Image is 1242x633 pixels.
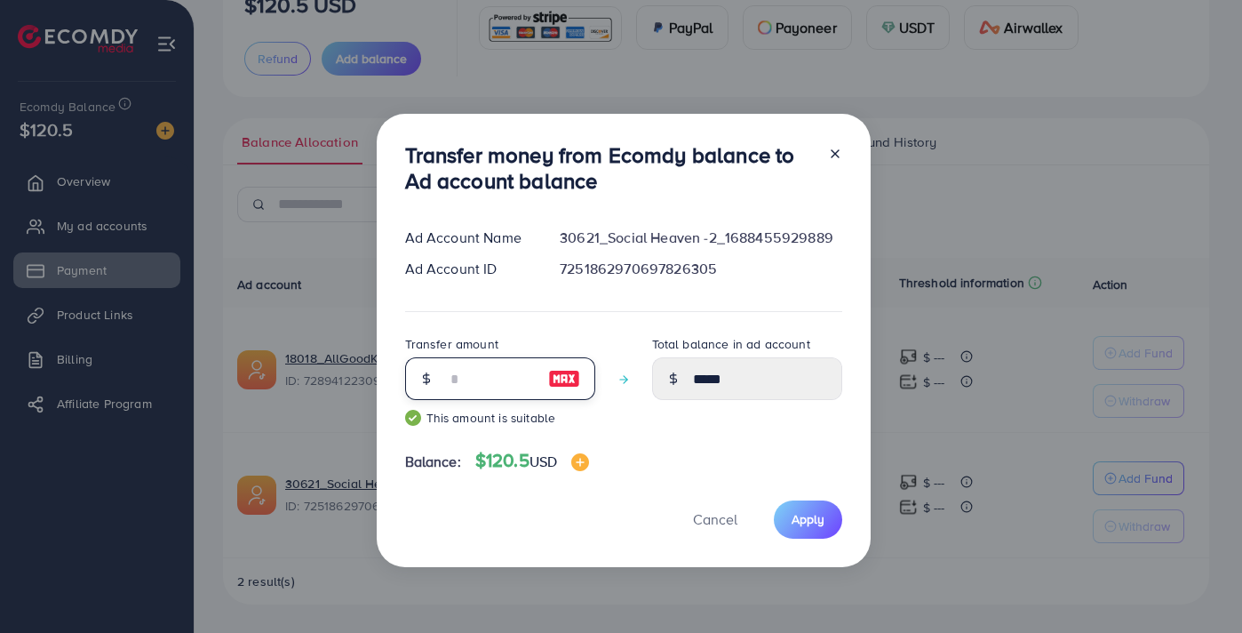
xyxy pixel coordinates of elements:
[571,453,589,471] img: image
[652,335,810,353] label: Total balance in ad account
[475,450,589,472] h4: $120.5
[671,501,760,539] button: Cancel
[792,510,824,528] span: Apply
[1166,553,1229,620] iframe: Chat
[405,409,595,427] small: This amount is suitable
[545,228,856,248] div: 30621_Social Heaven -2_1688455929889
[774,501,842,539] button: Apply
[545,259,856,279] div: 7251862970697826305
[405,335,498,353] label: Transfer amount
[529,452,557,471] span: USD
[548,368,580,389] img: image
[391,259,546,279] div: Ad Account ID
[405,142,814,194] h3: Transfer money from Ecomdy balance to Ad account balance
[391,228,546,248] div: Ad Account Name
[405,452,461,472] span: Balance:
[693,509,737,529] span: Cancel
[405,410,421,426] img: guide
